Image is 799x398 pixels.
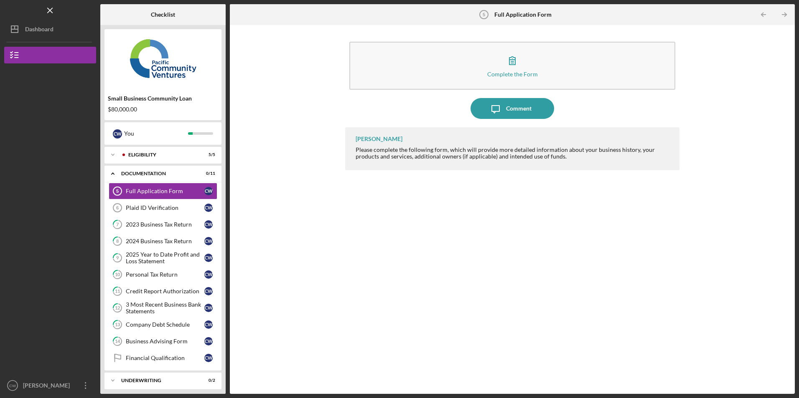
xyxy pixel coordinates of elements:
div: C W [204,254,213,262]
button: Complete the Form [349,42,675,90]
div: 2023 Business Tax Return [126,221,204,228]
div: Complete the Form [487,71,538,77]
div: Financial Qualification [126,355,204,361]
tspan: 6 [116,205,119,210]
div: 5 / 5 [200,152,215,157]
div: Personal Tax Return [126,271,204,278]
a: 11Credit Report AuthorizationCW [109,283,217,300]
div: 0 / 2 [200,378,215,383]
tspan: 8 [116,239,119,244]
div: Full Application Form [126,188,204,194]
div: C W [204,187,213,195]
div: 0 / 11 [200,171,215,176]
tspan: 14 [115,339,120,344]
div: Dashboard [25,21,53,40]
div: Underwriting [121,378,194,383]
img: Product logo [104,33,221,83]
a: 10Personal Tax ReturnCW [109,266,217,283]
tspan: 5 [482,12,485,17]
tspan: 5 [116,189,119,194]
a: 92025 Year to Date Profit and Loss StatementCW [109,249,217,266]
div: C W [204,287,213,295]
tspan: 11 [115,289,120,294]
div: $80,000.00 [108,106,218,113]
div: Business Advising Form [126,338,204,345]
a: 14Business Advising FormCW [109,333,217,350]
div: C W [204,237,213,245]
tspan: 10 [115,272,120,277]
div: C W [204,320,213,329]
div: You [124,126,188,141]
div: 3 Most Recent Business Bank Statements [126,301,204,315]
div: C W [204,204,213,212]
tspan: 13 [115,322,120,327]
a: 13Company Debt ScheduleCW [109,316,217,333]
a: 123 Most Recent Business Bank StatementsCW [109,300,217,316]
tspan: 7 [116,222,119,227]
b: Checklist [151,11,175,18]
div: Credit Report Authorization [126,288,204,295]
div: C W [204,220,213,229]
div: C W [204,304,213,312]
a: 5Full Application FormCW [109,183,217,199]
a: 82024 Business Tax ReturnCW [109,233,217,249]
a: 72023 Business Tax ReturnCW [109,216,217,233]
div: [PERSON_NAME] [21,377,75,396]
b: Full Application Form [494,11,552,18]
div: Company Debt Schedule [126,321,204,328]
div: [PERSON_NAME] [356,136,402,142]
div: 2025 Year to Date Profit and Loss Statement [126,251,204,264]
div: C W [204,354,213,362]
tspan: 9 [116,255,119,261]
div: Small Business Community Loan [108,95,218,102]
div: C W [204,337,213,345]
div: Plaid ID Verification [126,204,204,211]
div: 2024 Business Tax Return [126,238,204,244]
div: Comment [506,98,532,119]
button: CW[PERSON_NAME] [4,377,96,394]
div: C W [204,270,213,279]
a: Financial QualificationCW [109,350,217,366]
div: C W [113,129,122,139]
div: Eligibility [128,152,194,157]
button: Dashboard [4,21,96,38]
a: 6Plaid ID VerificationCW [109,199,217,216]
tspan: 12 [115,305,120,311]
button: Comment [471,98,554,119]
text: CW [9,383,16,388]
div: Documentation [121,171,194,176]
div: Please complete the following form, which will provide more detailed information about your busin... [356,146,671,160]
